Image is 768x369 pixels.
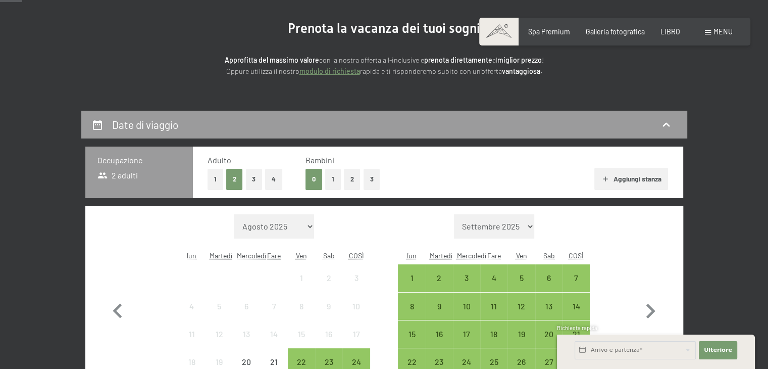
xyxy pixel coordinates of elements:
div: Arrivo non possibile [342,293,370,320]
div: Giovedì 4 settembre 2025 [480,264,507,292]
font: 2 [437,273,441,283]
font: 0 [312,175,316,183]
font: Adulto [208,155,231,165]
font: 17 [463,329,470,339]
div: Martedì 2 settembre 2025 [426,264,453,292]
button: 3 [364,169,380,190]
font: 3 [465,273,469,283]
div: Arrivo non possibile [562,293,590,320]
abbr: Mercoledì [457,251,486,260]
div: Lunedì 15 settembre 2025 [398,320,425,348]
div: Ven 08 ago 2025 [288,293,315,320]
font: con la nostra offerta all-inclusive e [319,56,424,64]
div: Arrivo non possibile [507,320,535,348]
font: 3 [370,175,373,183]
font: Ven [296,251,307,260]
font: 6 [244,301,248,311]
div: Arrivo non possibile [315,264,342,292]
font: 14 [270,329,278,339]
div: Martedì 9 settembre 2025 [426,293,453,320]
div: Arrivo non possibile [288,293,315,320]
div: Dom 14 set 2025 [562,293,590,320]
font: Sab [323,251,335,260]
div: Arrivo non possibile [535,293,562,320]
div: Sabato 13 settembre 2025 [535,293,562,320]
font: 10 [463,301,471,311]
font: 14 [573,301,580,311]
font: 4 [492,273,496,283]
font: prenota direttamente [424,56,492,64]
div: Martedì 5 agosto 2025 [206,293,233,320]
font: 22 [297,357,306,366]
div: Arrivo non possibile [206,320,233,348]
div: Arrivo non possibile [178,293,206,320]
font: Galleria fotografica [586,27,645,36]
font: 18 [188,357,195,366]
div: Arrivo non possibile [480,264,507,292]
font: 16 [436,329,443,339]
div: Sabato 02 agosto 2025 [315,264,342,292]
font: 4 [189,301,194,311]
abbr: Venerdì [516,251,527,260]
a: modulo di richiesta [299,67,360,75]
font: 2 [350,175,354,183]
font: 19 [216,357,223,366]
div: Arrivo non possibile [261,293,288,320]
div: Sabato 9 agosto 2025 [315,293,342,320]
div: Dom Set 07 2025 [562,264,590,292]
abbr: Venerdì [296,251,307,260]
font: Ulteriore [704,347,732,353]
abbr: Lunedi [407,251,417,260]
a: Spa Premium [528,27,570,36]
div: Dom 10 ago 2025 [342,293,370,320]
font: ! [542,56,544,64]
font: 9 [437,301,441,311]
div: Mercoledì 3 settembre 2025 [453,264,480,292]
font: 8 [299,301,303,311]
div: Mercoledì 13 agosto 2025 [233,320,260,348]
font: COSÌ [569,251,584,260]
abbr: Martedì [210,251,232,260]
abbr: Giovedì [267,251,281,260]
font: 3 [354,273,359,283]
font: 27 [544,357,553,366]
button: Aggiungi stanza [594,168,668,190]
font: 9 [327,301,331,311]
abbr: Giovedì [487,251,501,260]
font: 20 [544,329,553,339]
div: Arrivo non possibile [562,264,590,292]
abbr: Domenica [349,251,364,260]
div: Giovedì 18 settembre 2025 [480,320,507,348]
font: 1 [410,273,413,283]
abbr: Mercoledì [237,251,266,260]
div: Arrivo non possibile [507,264,535,292]
font: lun [407,251,417,260]
button: 2 [226,169,243,190]
div: Dom 17 ago 2025 [342,320,370,348]
div: Arrivo non possibile [453,264,480,292]
font: menu [713,27,733,36]
font: 13 [243,329,250,339]
font: rapida e ti risponderemo subito con un'offerta [360,67,502,75]
div: Ven 15 ago 2025 [288,320,315,348]
font: Ven [516,251,527,260]
font: COSÌ [349,251,364,260]
div: Lunedì 11 agosto 2025 [178,320,206,348]
div: Giovedì 7 agosto 2025 [261,293,288,320]
abbr: Lunedi [187,251,196,260]
font: 15 [408,329,415,339]
abbr: Sabato [323,251,335,260]
font: 24 [462,357,471,366]
div: Arrivo non possibile [480,293,507,320]
font: 22 [407,357,416,366]
button: Ulteriore [699,341,737,359]
div: Sabato 16 agosto 2025 [315,320,342,348]
abbr: Sabato [543,251,554,260]
font: 17 [353,329,360,339]
button: 1 [208,169,223,190]
div: Arrivo non possibile [562,320,590,348]
button: 3 [246,169,263,190]
font: LIBRO [660,27,680,36]
font: 19 [518,329,525,339]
